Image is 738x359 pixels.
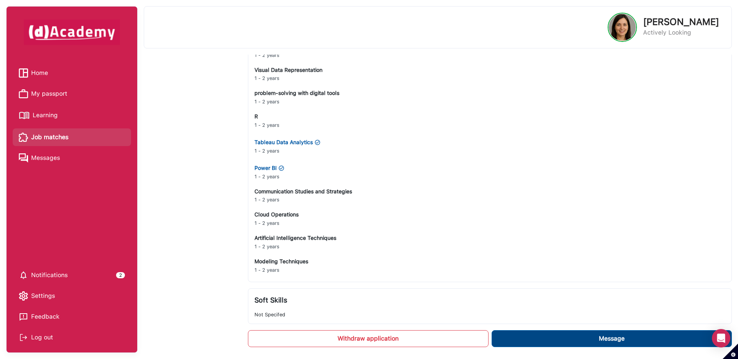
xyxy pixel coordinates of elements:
span: Communication Studies and Strategies [254,188,352,195]
img: setting [19,271,28,280]
span: 1 - 2 years [254,265,725,276]
img: My passport icon [19,89,28,98]
span: problem-solving with digital tools [254,90,339,96]
span: Notifications [31,269,68,281]
span: 1 - 2 years [254,146,725,156]
a: Learning iconLearning [19,109,125,122]
span: R [254,113,258,120]
button: Message [492,330,732,347]
div: Log out [19,332,125,343]
div: 2 [116,272,125,278]
span: Home [31,67,48,79]
span: 1 - 2 years [254,218,725,229]
span: 1 - 2 years [254,120,725,131]
a: My passport iconMy passport [19,88,125,100]
span: Tableau Data Analytics [254,139,313,146]
button: Withdraw application [248,330,488,347]
span: 1 - 2 years [254,194,725,205]
img: feedback [19,312,28,321]
div: Open Intercom Messenger [712,329,730,347]
img: dAcademy [24,20,120,45]
img: Job matches icon [19,133,28,142]
span: Cloud Operations [254,211,299,218]
img: check [278,165,284,171]
span: Settings [31,290,55,302]
span: Job matches [31,131,68,143]
img: Home icon [19,68,28,78]
img: Profile [609,14,636,41]
div: Message [599,333,625,344]
img: Messages icon [19,153,28,163]
span: Visual Data Representation [254,67,322,73]
img: Learning icon [19,109,30,122]
span: Power BI [254,165,277,171]
span: Messages [31,152,60,164]
a: Feedback [19,311,125,322]
img: Log out [19,333,28,342]
span: 1 - 2 years [254,241,725,252]
span: My passport [31,88,67,100]
img: check [314,139,321,146]
span: Not Specifed [254,312,725,318]
span: 1 - 2 years [254,73,725,84]
span: Artificial Intelligence Techniques [254,235,336,241]
a: Messages iconMessages [19,152,125,164]
p: Actively Looking [643,28,719,37]
label: Soft Skills [254,295,725,306]
span: 1 - 2 years [254,171,725,182]
p: [PERSON_NAME] [643,17,719,27]
img: setting [19,291,28,301]
span: Modeling Techniques [254,258,308,265]
a: Home iconHome [19,67,125,79]
span: Learning [33,110,58,121]
a: Job matches iconJob matches [19,131,125,143]
button: Set cookie preferences [723,344,738,359]
div: Withdraw application [337,333,399,344]
span: 1 - 2 years [254,96,725,107]
span: 1 - 2 years [254,50,725,61]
